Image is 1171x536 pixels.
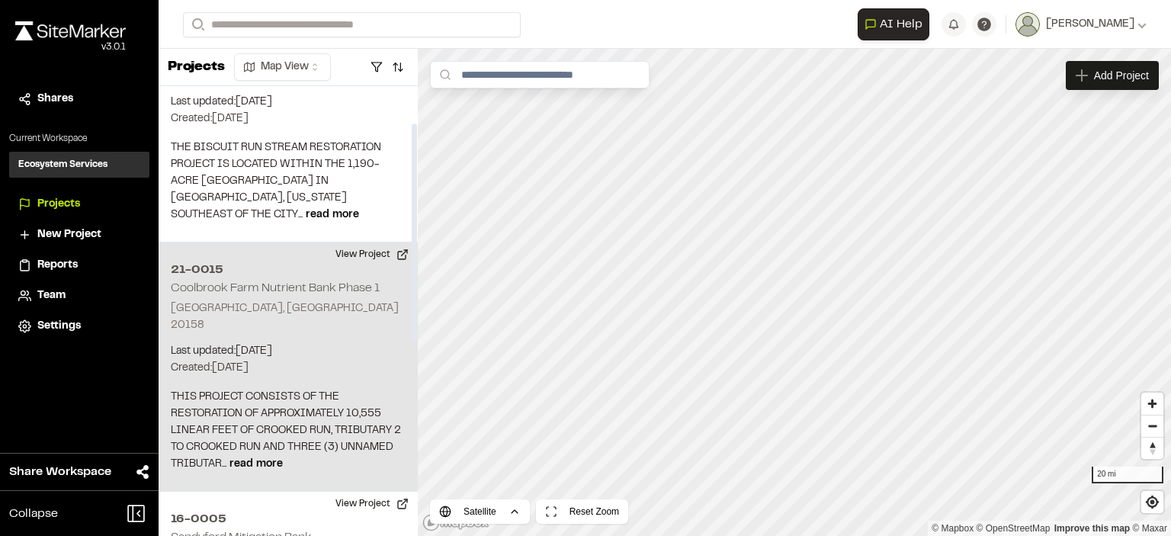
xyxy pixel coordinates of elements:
[932,523,974,534] a: Mapbox
[15,21,126,40] img: rebrand.png
[9,132,149,146] p: Current Workspace
[306,210,359,220] span: read more
[37,196,80,213] span: Projects
[37,257,78,274] span: Reports
[9,463,111,481] span: Share Workspace
[880,15,922,34] span: AI Help
[18,287,140,304] a: Team
[1015,12,1147,37] button: [PERSON_NAME]
[1094,68,1149,83] span: Add Project
[9,505,58,523] span: Collapse
[229,460,283,469] span: read more
[1141,491,1163,513] button: Find my location
[18,196,140,213] a: Projects
[1054,523,1130,534] a: Map feedback
[18,318,140,335] a: Settings
[422,514,489,531] a: Mapbox logo
[18,257,140,274] a: Reports
[171,94,406,111] p: Last updated: [DATE]
[1141,437,1163,459] button: Reset bearing to north
[183,12,210,37] button: Search
[858,8,935,40] div: Open AI Assistant
[171,140,406,223] p: THE BISCUIT RUN STREAM RESTORATION PROJECT IS LOCATED WITHIN THE 1,190-ACRE [GEOGRAPHIC_DATA] IN ...
[536,499,628,524] button: Reset Zoom
[171,111,406,127] p: Created: [DATE]
[1092,467,1163,483] div: 20 mi
[37,318,81,335] span: Settings
[858,8,929,40] button: Open AI Assistant
[326,492,418,516] button: View Project
[37,287,66,304] span: Team
[171,389,406,473] p: THIS PROJECT CONSISTS OF THE RESTORATION OF APPROXIMATELY 10,555 LINEAR FEET OF CROOKED RUN, TRIB...
[977,523,1051,534] a: OpenStreetMap
[37,226,101,243] span: New Project
[1141,393,1163,415] button: Zoom in
[37,91,73,108] span: Shares
[18,91,140,108] a: Shares
[171,510,406,528] h2: 16-0005
[171,360,406,377] p: Created: [DATE]
[430,499,530,524] button: Satellite
[171,283,380,294] h2: Coolbrook Farm Nutrient Bank Phase 1
[171,300,406,334] p: [GEOGRAPHIC_DATA], [GEOGRAPHIC_DATA] 20158
[18,158,107,172] h3: Ecosystem Services
[18,226,140,243] a: New Project
[1046,16,1134,33] span: [PERSON_NAME]
[168,57,225,78] p: Projects
[171,261,406,279] h2: 21-0015
[171,343,406,360] p: Last updated: [DATE]
[1141,438,1163,459] span: Reset bearing to north
[1141,415,1163,437] button: Zoom out
[326,242,418,267] button: View Project
[1015,12,1040,37] img: User
[1132,523,1167,534] a: Maxar
[15,40,126,54] div: Oh geez...please don't...
[418,49,1171,536] canvas: Map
